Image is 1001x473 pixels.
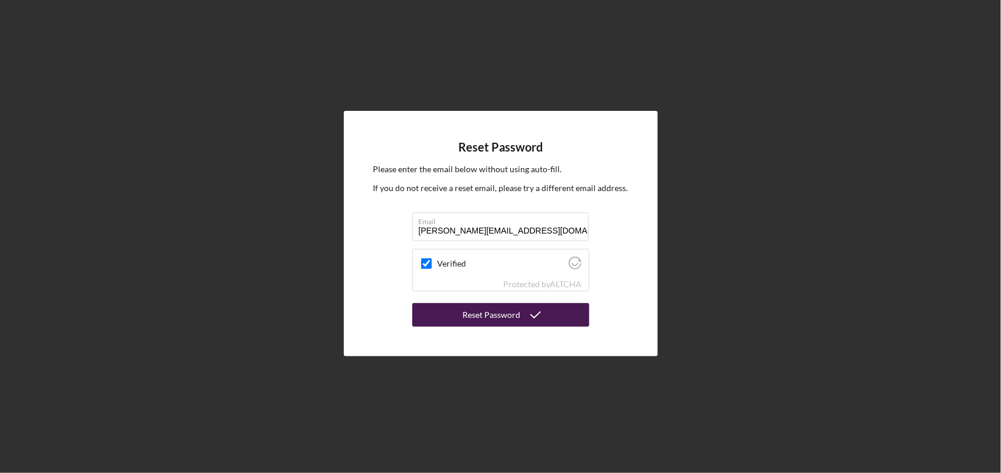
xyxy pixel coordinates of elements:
button: Reset Password [412,303,589,327]
label: Email [419,213,589,226]
h4: Reset Password [458,140,543,154]
p: If you do not receive a reset email, please try a different email address. [373,182,628,195]
div: Reset Password [463,303,521,327]
p: Please enter the email below without using auto-fill. [373,163,628,176]
div: Protected by [503,280,582,289]
a: Visit Altcha.org [569,261,582,271]
a: Visit Altcha.org [550,279,582,289]
label: Verified [437,259,565,268]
